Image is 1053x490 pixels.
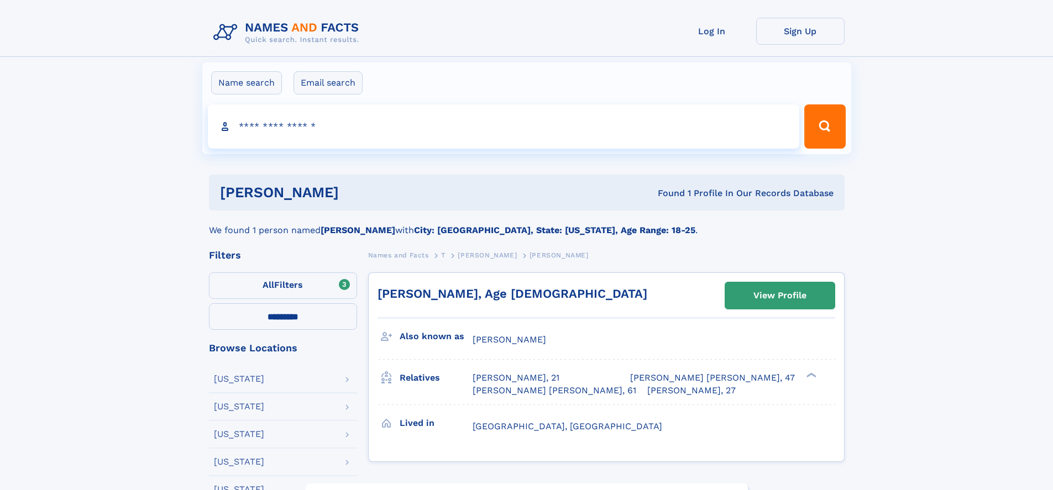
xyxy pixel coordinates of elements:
img: Logo Names and Facts [209,18,368,48]
div: Browse Locations [209,343,357,353]
h3: Relatives [400,368,473,387]
span: [PERSON_NAME] [530,251,589,259]
div: View Profile [753,283,806,308]
div: Filters [209,250,357,260]
a: [PERSON_NAME] [PERSON_NAME], 47 [630,372,795,384]
div: [US_STATE] [214,375,264,383]
h3: Also known as [400,327,473,346]
button: Search Button [804,104,845,149]
div: We found 1 person named with . [209,210,845,237]
h1: [PERSON_NAME] [220,186,499,199]
div: ❯ [804,372,817,379]
label: Email search [294,71,363,94]
div: [US_STATE] [214,430,264,439]
span: All [263,280,274,290]
label: Filters [209,272,357,299]
a: [PERSON_NAME], 27 [647,384,736,397]
a: Names and Facts [368,248,429,262]
b: City: [GEOGRAPHIC_DATA], State: [US_STATE], Age Range: 18-25 [414,225,695,235]
span: T [441,251,446,259]
b: [PERSON_NAME] [321,225,395,235]
a: Sign Up [756,18,845,45]
span: [GEOGRAPHIC_DATA], [GEOGRAPHIC_DATA] [473,421,662,431]
div: Found 1 Profile In Our Records Database [498,187,834,199]
div: [US_STATE] [214,402,264,411]
a: [PERSON_NAME], 21 [473,372,559,384]
a: Log In [668,18,756,45]
label: Name search [211,71,282,94]
a: T [441,248,446,262]
a: View Profile [725,282,835,309]
a: [PERSON_NAME], Age [DEMOGRAPHIC_DATA] [378,287,647,301]
a: [PERSON_NAME] [458,248,517,262]
a: [PERSON_NAME] [PERSON_NAME], 61 [473,384,636,397]
input: search input [208,104,800,149]
span: [PERSON_NAME] [458,251,517,259]
h3: Lived in [400,414,473,433]
div: [US_STATE] [214,457,264,466]
span: [PERSON_NAME] [473,334,546,345]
